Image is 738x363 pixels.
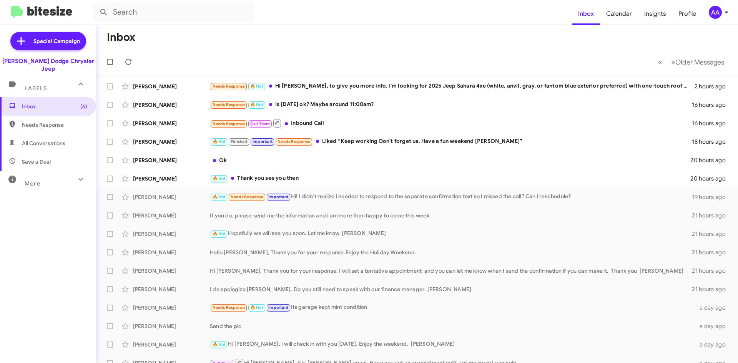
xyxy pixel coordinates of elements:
[692,119,732,127] div: 16 hours ago
[22,103,87,110] span: Inbox
[695,304,732,312] div: a day ago
[250,121,270,126] span: Call Them
[25,180,40,187] span: More
[213,139,226,144] span: 🔥 Hot
[22,158,51,166] span: Save a Deal
[133,156,210,164] div: [PERSON_NAME]
[572,3,600,25] a: Inbox
[672,3,702,25] a: Profile
[210,322,695,330] div: Send the pic
[268,305,288,310] span: Important
[133,341,210,348] div: [PERSON_NAME]
[210,156,690,164] div: Ok
[692,212,732,219] div: 21 hours ago
[695,341,732,348] div: a day ago
[600,3,638,25] a: Calendar
[690,156,732,164] div: 20 hours ago
[213,121,245,126] span: Needs Response
[653,54,667,70] button: Previous
[107,31,135,43] h1: Inbox
[133,304,210,312] div: [PERSON_NAME]
[692,230,732,238] div: 21 hours ago
[253,139,273,144] span: Important
[268,194,288,199] span: Important
[133,285,210,293] div: [PERSON_NAME]
[210,212,692,219] div: If you do, please send me the information and i am more than happy to come this week
[133,119,210,127] div: [PERSON_NAME]
[213,231,226,236] span: 🔥 Hot
[133,267,210,275] div: [PERSON_NAME]
[133,138,210,146] div: [PERSON_NAME]
[210,137,692,146] div: Liked “Keep working Don't forget us. Have a fun weekend [PERSON_NAME]”
[210,192,692,201] div: Hi! I didn't realize i needed to respond to the separate confirmation text so I missed the call? ...
[210,100,692,109] div: Is [DATE] ok? Maybe around 11:00am?
[692,138,732,146] div: 18 hours ago
[210,285,692,293] div: I do apologize [PERSON_NAME]. Do you still need to speak with our finance manager. [PERSON_NAME]
[213,194,226,199] span: 🔥 Hot
[671,57,675,67] span: »
[692,249,732,256] div: 21 hours ago
[667,54,729,70] button: Next
[80,103,87,110] span: (6)
[210,267,692,275] div: Hi [PERSON_NAME], Thank you for your response. I will set a tentative appointment and you can let...
[133,83,210,90] div: [PERSON_NAME]
[231,139,248,144] span: Finished
[695,83,732,90] div: 2 hours ago
[210,249,692,256] div: Hello [PERSON_NAME], Thank you for your response.Enjoy the Holiday Weekend.
[250,84,263,89] span: 🔥 Hot
[654,54,729,70] nav: Page navigation example
[213,84,245,89] span: Needs Response
[133,101,210,109] div: [PERSON_NAME]
[10,32,86,50] a: Special Campaign
[22,139,65,147] span: All Conversations
[695,322,732,330] div: a day ago
[133,249,210,256] div: [PERSON_NAME]
[210,82,695,91] div: Hi [PERSON_NAME], to give you more info. I'm looking for 2025 Jeep Sahara 4xe (white, anvil, gray...
[213,102,245,107] span: Needs Response
[210,174,690,183] div: Thank you see you then
[213,342,226,347] span: 🔥 Hot
[278,139,310,144] span: Needs Response
[692,193,732,201] div: 19 hours ago
[675,58,724,66] span: Older Messages
[93,3,254,22] input: Search
[22,121,87,129] span: Needs Response
[210,118,692,128] div: Inbound Call
[702,6,730,19] button: AA
[692,267,732,275] div: 21 hours ago
[133,193,210,201] div: [PERSON_NAME]
[210,303,695,312] div: Its garage kept mint condition
[692,101,732,109] div: 16 hours ago
[231,194,263,199] span: Needs Response
[133,322,210,330] div: [PERSON_NAME]
[658,57,662,67] span: «
[709,6,722,19] div: AA
[33,37,80,45] span: Special Campaign
[133,175,210,182] div: [PERSON_NAME]
[133,212,210,219] div: [PERSON_NAME]
[692,285,732,293] div: 21 hours ago
[250,102,263,107] span: 🔥 Hot
[213,176,226,181] span: 🔥 Hot
[25,85,47,92] span: Labels
[133,230,210,238] div: [PERSON_NAME]
[690,175,732,182] div: 20 hours ago
[213,305,245,310] span: Needs Response
[210,229,692,238] div: Hopefully we will see you soon. Let me know [PERSON_NAME]
[210,340,695,349] div: Hi [PERSON_NAME], I will check in with you [DATE]. Enjoy the weekend. [PERSON_NAME]
[638,3,672,25] a: Insights
[250,305,263,310] span: 🔥 Hot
